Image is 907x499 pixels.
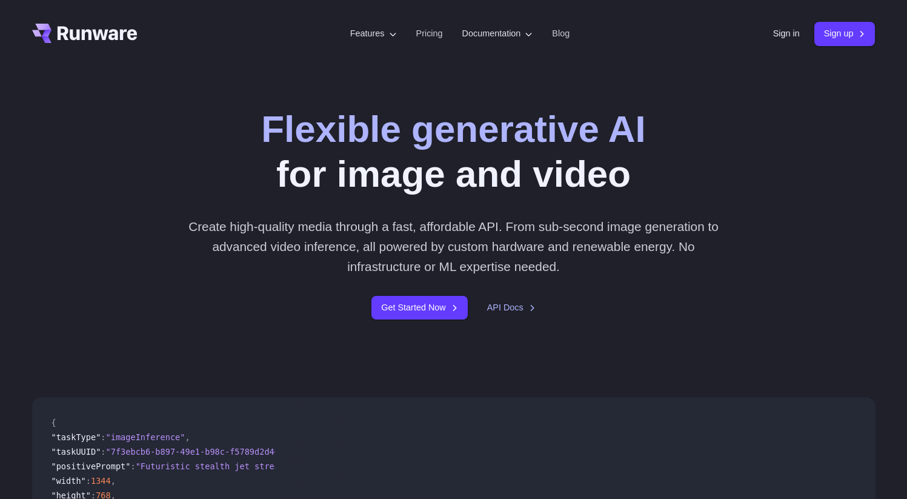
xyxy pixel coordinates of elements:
[184,216,723,277] p: Create high-quality media through a fast, affordable API. From sub-second image generation to adv...
[91,476,111,486] span: 1344
[261,108,646,150] strong: Flexible generative AI
[106,432,185,442] span: "imageInference"
[487,301,536,315] a: API Docs
[51,476,86,486] span: "width"
[350,27,397,41] label: Features
[51,432,101,442] span: "taskType"
[51,418,56,427] span: {
[111,476,116,486] span: ,
[130,461,135,471] span: :
[32,24,138,43] a: Go to /
[51,461,131,471] span: "positivePrompt"
[86,476,91,486] span: :
[773,27,800,41] a: Sign in
[51,447,101,457] span: "taskUUID"
[416,27,443,41] a: Pricing
[261,107,646,197] h1: for image and video
[101,447,105,457] span: :
[552,27,570,41] a: Blog
[462,27,533,41] label: Documentation
[136,461,587,471] span: "Futuristic stealth jet streaking through a neon-lit cityscape with glowing purple exhaust"
[371,296,467,320] a: Get Started Now
[185,432,190,442] span: ,
[101,432,105,442] span: :
[814,22,875,45] a: Sign up
[106,447,294,457] span: "7f3ebcb6-b897-49e1-b98c-f5789d2d40d7"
